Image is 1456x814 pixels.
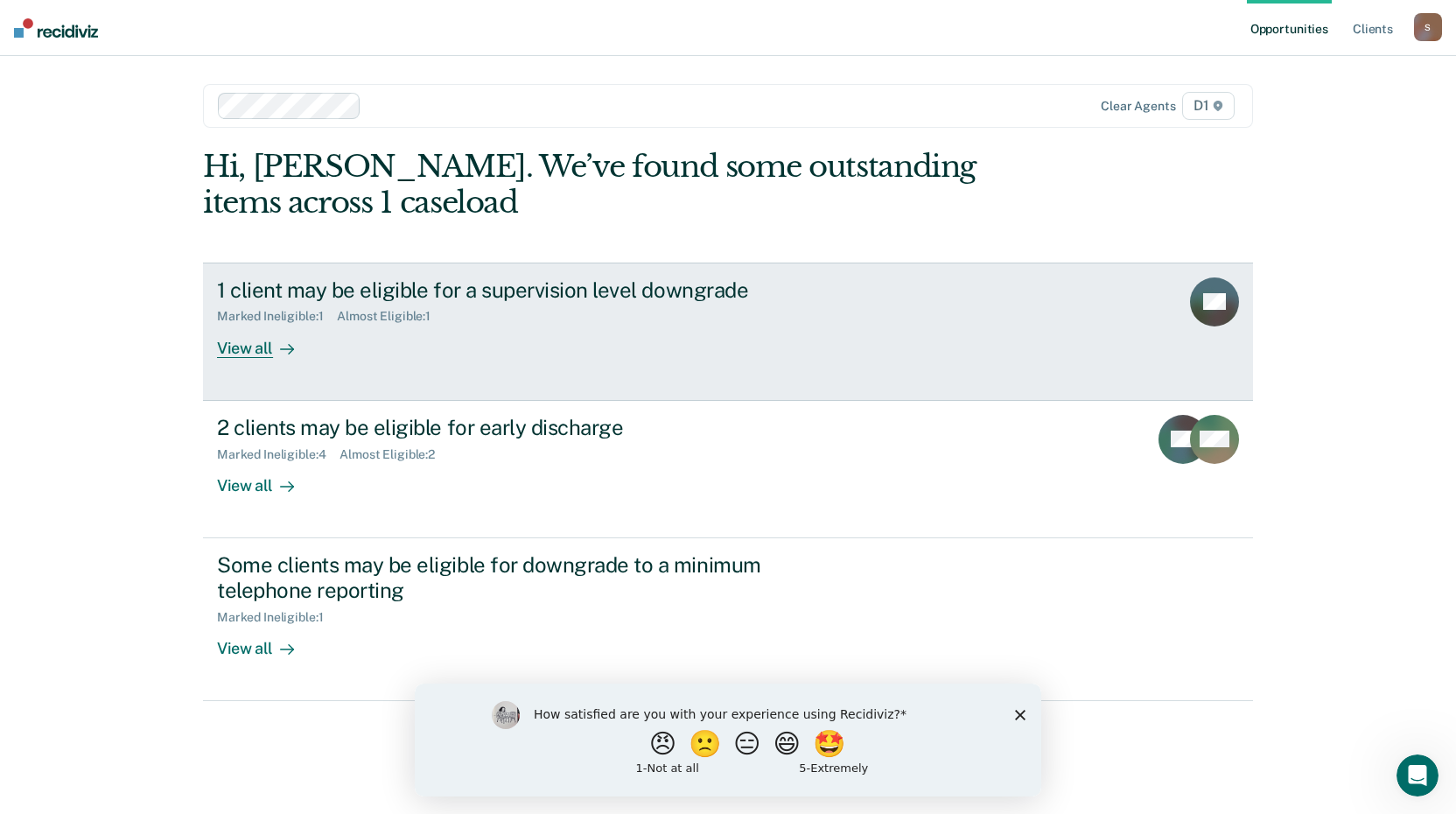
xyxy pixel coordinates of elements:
[217,277,831,303] div: 1 client may be eligible for a supervision level downgrade
[217,324,315,358] div: View all
[203,263,1253,401] a: 1 client may be eligible for a supervision level downgradeMarked Ineligible:1Almost Eligible:1Vie...
[217,610,337,625] div: Marked Ineligible : 1
[203,401,1253,538] a: 2 clients may be eligible for early dischargeMarked Ineligible:4Almost Eligible:2View all
[203,538,1253,701] a: Some clients may be eligible for downgrade to a minimum telephone reportingMarked Ineligible:1Vie...
[217,447,339,462] div: Marked Ineligible : 4
[1396,754,1438,796] iframe: Intercom live chat
[217,624,315,658] div: View all
[415,684,1041,796] iframe: Survey by Kim from Recidiviz
[339,447,449,462] div: Almost Eligible : 2
[14,18,98,38] img: Recidiviz
[217,552,831,603] div: Some clients may be eligible for downgrade to a minimum telephone reporting
[203,149,1043,221] div: Hi, [PERSON_NAME]. We’ve found some outstanding items across 1 caseload
[1182,92,1235,120] span: D1
[1101,99,1175,114] div: Clear agents
[217,461,315,495] div: View all
[337,309,444,324] div: Almost Eligible : 1
[217,309,337,324] div: Marked Ineligible : 1
[1414,13,1442,41] button: S
[217,415,831,440] div: 2 clients may be eligible for early discharge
